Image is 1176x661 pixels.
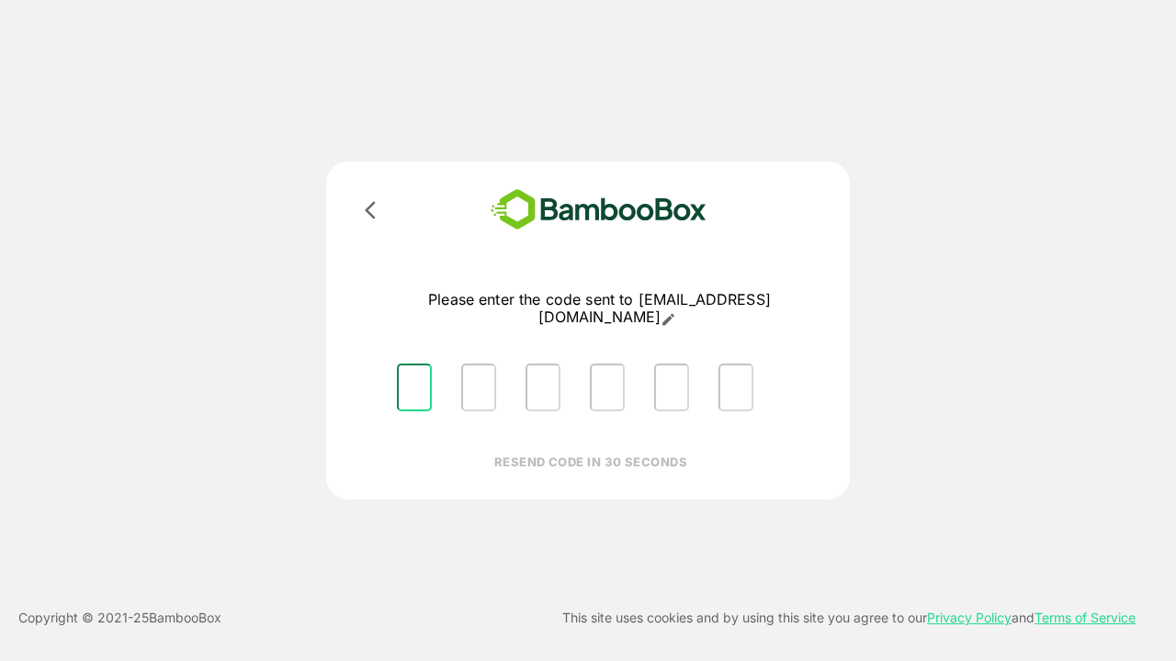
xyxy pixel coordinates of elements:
input: Please enter OTP character 3 [526,364,560,411]
a: Privacy Policy [927,610,1012,625]
a: Terms of Service [1035,610,1136,625]
p: This site uses cookies and by using this site you agree to our and [562,607,1136,629]
input: Please enter OTP character 6 [718,364,753,411]
input: Please enter OTP character 5 [654,364,689,411]
input: Please enter OTP character 1 [397,364,432,411]
p: Please enter the code sent to [EMAIL_ADDRESS][DOMAIN_NAME] [382,291,817,327]
p: Copyright © 2021- 25 BambooBox [18,607,221,629]
img: bamboobox [464,184,733,236]
input: Please enter OTP character 2 [461,364,496,411]
input: Please enter OTP character 4 [590,364,625,411]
